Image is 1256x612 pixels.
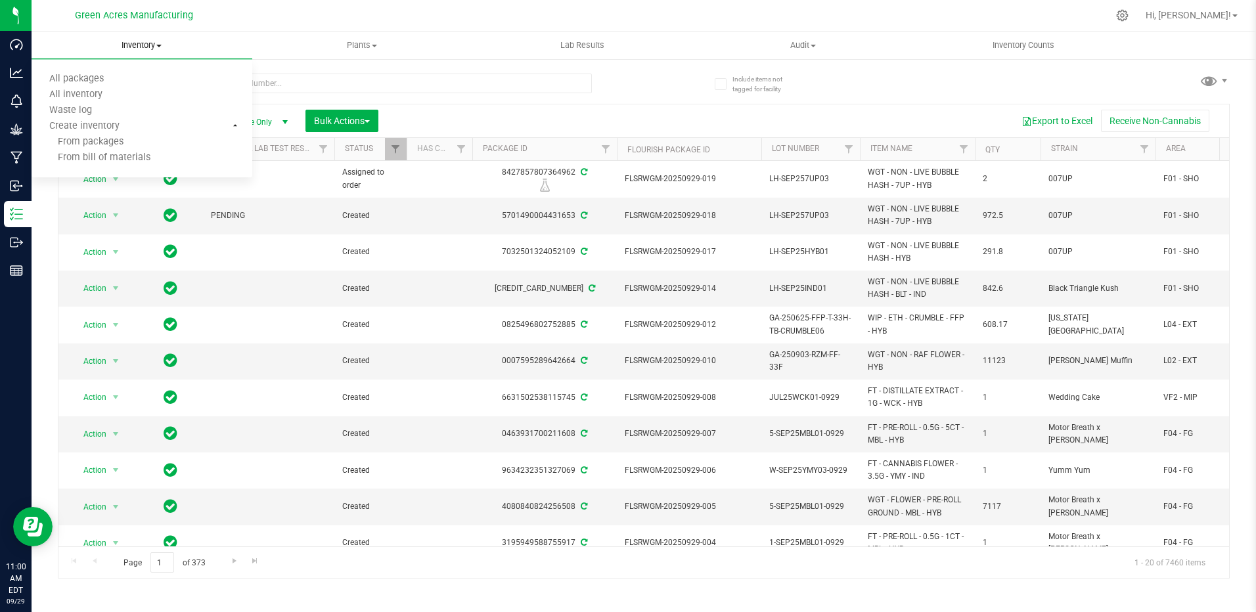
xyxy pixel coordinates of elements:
span: 608.17 [983,318,1033,331]
span: Action [72,243,107,261]
span: FLSRWGM-20250929-007 [625,427,753,440]
span: Yumm Yum [1048,464,1148,477]
span: LH-SEP257UP03 [769,209,852,222]
span: Wedding Cake [1048,391,1148,404]
span: FLSRWGM-20250929-006 [625,464,753,477]
button: Export to Excel [1013,110,1101,132]
span: select [108,388,124,406]
span: select [108,170,124,188]
span: In Sync [164,169,177,188]
span: Assigned to order [342,166,399,191]
a: Filter [313,138,334,160]
span: GA-250625-FFP-T-33H-TB-CRUMBLE06 [769,312,852,337]
span: In Sync [164,206,177,225]
span: Bulk Actions [314,116,370,126]
span: From packages [32,137,123,148]
div: 0463931700211608 [470,427,619,440]
span: FLSRWGM-20250929-019 [625,173,753,185]
span: WGT - NON - RAF FLOWER - HYB [868,349,967,374]
div: 8427857807364962 [470,166,619,192]
div: 4080840824256508 [470,500,619,513]
span: FT - PRE-ROLL - 0.5G - 5CT - MBL - HYB [868,422,967,447]
a: Filter [1134,138,1155,160]
a: External Lab Test Result [213,144,317,153]
span: Sync from Compliance System [579,538,587,547]
span: Sync from Compliance System [579,466,587,475]
span: Waste log [32,105,110,116]
inline-svg: Reports [10,264,23,277]
span: select [108,243,124,261]
input: Search Package ID, Item Name, SKU, Lot or Part Number... [58,74,592,93]
a: Go to the last page [246,552,265,570]
span: PENDING [211,209,326,222]
div: 0825496802752885 [470,318,619,331]
inline-svg: Inventory [10,208,23,221]
input: 1 [150,552,174,573]
a: Package ID [483,144,527,153]
div: 6631502538115745 [470,391,619,404]
span: FLSRWGM-20250929-008 [625,391,753,404]
span: F04 - FG [1163,500,1246,513]
span: From bill of materials [32,152,150,164]
span: FLSRWGM-20250929-004 [625,536,753,549]
span: Lab Results [543,39,622,51]
span: Action [72,498,107,516]
span: Hi, [PERSON_NAME]! [1146,10,1231,20]
a: Filter [595,138,617,160]
button: Bulk Actions [305,110,378,132]
span: 007UP [1048,173,1148,185]
span: FLSRWGM-20250929-017 [625,246,753,258]
span: 11123 [983,355,1033,367]
a: Strain [1051,144,1078,153]
a: Inventory All packages All inventory Waste log Create inventory From packages From bill of materials [32,32,252,59]
span: In Sync [164,279,177,297]
span: In Sync [164,424,177,443]
span: select [108,206,124,225]
span: 1 [983,391,1033,404]
div: 3195949588755917 [470,536,619,549]
span: F01 - SHO [1163,173,1246,185]
th: Has COA [407,138,472,161]
span: F01 - SHO [1163,209,1246,222]
span: In Sync [164,461,177,479]
span: In Sync [164,242,177,261]
span: 1 [983,464,1033,477]
span: select [108,425,124,443]
span: Inventory Counts [975,39,1072,51]
a: Plants [252,32,473,59]
p: 09/29 [6,596,26,606]
span: Action [72,316,107,334]
span: WGT - FLOWER - PRE-ROLL GROUND - MBL - HYB [868,494,967,519]
a: Lab Results [472,32,693,59]
span: Created [342,536,399,549]
a: Filter [451,138,472,160]
span: W-SEP25YMY03-0929 [769,464,852,477]
a: Filter [953,138,975,160]
span: Created [342,464,399,477]
span: select [108,534,124,552]
span: F04 - FG [1163,464,1246,477]
span: GA-250903-RZM-FF-33F [769,349,852,374]
span: Created [342,209,399,222]
span: Action [72,461,107,479]
a: Filter [385,138,407,160]
span: Created [342,318,399,331]
span: Sync from Compliance System [579,167,587,177]
span: Created [342,427,399,440]
span: FLSRWGM-20250929-005 [625,500,753,513]
span: All packages [32,74,122,85]
a: Filter [838,138,860,160]
span: L02 - EXT [1163,355,1246,367]
span: 5-SEP25MBL01-0929 [769,500,852,513]
span: In Sync [164,388,177,406]
div: 9634232351327069 [470,464,619,477]
span: All inventory [32,89,120,100]
span: select [108,352,124,370]
span: LH-SEP25IND01 [769,282,852,295]
a: Audit [693,32,914,59]
span: LH-SEP25HYB01 [769,246,852,258]
span: Page of 373 [112,552,216,573]
span: Created [342,391,399,404]
span: Create inventory [32,121,137,132]
span: select [108,461,124,479]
